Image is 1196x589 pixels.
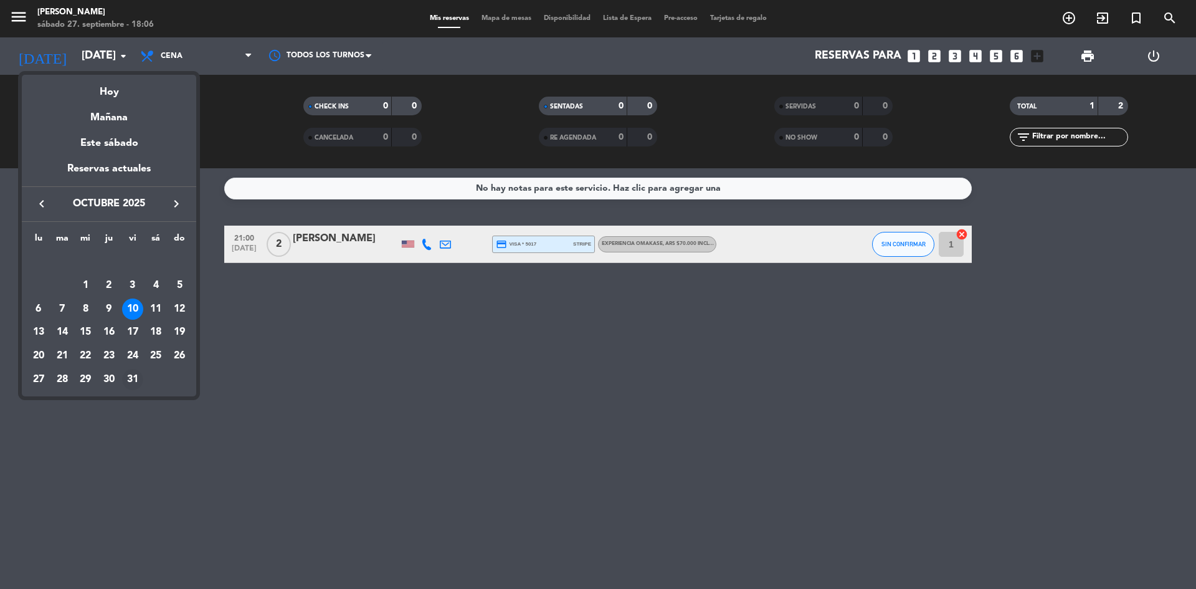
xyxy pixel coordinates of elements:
[122,322,143,343] div: 17
[52,369,73,390] div: 28
[27,231,50,251] th: lunes
[75,299,96,320] div: 8
[145,297,168,321] td: 11 de octubre de 2025
[168,274,191,297] td: 5 de octubre de 2025
[121,297,145,321] td: 10 de octubre de 2025
[74,320,97,344] td: 15 de octubre de 2025
[75,345,96,366] div: 22
[97,344,121,368] td: 23 de octubre de 2025
[169,196,184,211] i: keyboard_arrow_right
[28,299,49,320] div: 6
[145,344,168,368] td: 25 de octubre de 2025
[74,231,97,251] th: miércoles
[168,344,191,368] td: 26 de octubre de 2025
[122,275,143,296] div: 3
[122,369,143,390] div: 31
[22,161,196,186] div: Reservas actuales
[74,344,97,368] td: 22 de octubre de 2025
[145,299,166,320] div: 11
[22,100,196,126] div: Mañana
[22,126,196,161] div: Este sábado
[75,369,96,390] div: 29
[98,275,120,296] div: 2
[27,250,191,274] td: OCT.
[98,299,120,320] div: 9
[52,345,73,366] div: 21
[97,297,121,321] td: 9 de octubre de 2025
[28,345,49,366] div: 20
[74,297,97,321] td: 8 de octubre de 2025
[145,274,168,297] td: 4 de octubre de 2025
[53,196,165,212] span: octubre 2025
[27,344,50,368] td: 20 de octubre de 2025
[121,320,145,344] td: 17 de octubre de 2025
[145,231,168,251] th: sábado
[169,345,190,366] div: 26
[27,320,50,344] td: 13 de octubre de 2025
[97,231,121,251] th: jueves
[50,368,74,391] td: 28 de octubre de 2025
[121,231,145,251] th: viernes
[169,275,190,296] div: 5
[75,322,96,343] div: 15
[122,345,143,366] div: 24
[97,320,121,344] td: 16 de octubre de 2025
[28,322,49,343] div: 13
[98,345,120,366] div: 23
[168,320,191,344] td: 19 de octubre de 2025
[169,299,190,320] div: 12
[50,297,74,321] td: 7 de octubre de 2025
[22,75,196,100] div: Hoy
[50,344,74,368] td: 21 de octubre de 2025
[121,274,145,297] td: 3 de octubre de 2025
[168,297,191,321] td: 12 de octubre de 2025
[165,196,187,212] button: keyboard_arrow_right
[121,344,145,368] td: 24 de octubre de 2025
[168,231,191,251] th: domingo
[27,368,50,391] td: 27 de octubre de 2025
[50,320,74,344] td: 14 de octubre de 2025
[74,368,97,391] td: 29 de octubre de 2025
[145,320,168,344] td: 18 de octubre de 2025
[50,231,74,251] th: martes
[34,196,49,211] i: keyboard_arrow_left
[97,368,121,391] td: 30 de octubre de 2025
[145,275,166,296] div: 4
[98,322,120,343] div: 16
[75,275,96,296] div: 1
[31,196,53,212] button: keyboard_arrow_left
[28,369,49,390] div: 27
[122,299,143,320] div: 10
[169,322,190,343] div: 19
[97,274,121,297] td: 2 de octubre de 2025
[52,299,73,320] div: 7
[52,322,73,343] div: 14
[145,322,166,343] div: 18
[74,274,97,297] td: 1 de octubre de 2025
[145,345,166,366] div: 25
[121,368,145,391] td: 31 de octubre de 2025
[27,297,50,321] td: 6 de octubre de 2025
[98,369,120,390] div: 30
